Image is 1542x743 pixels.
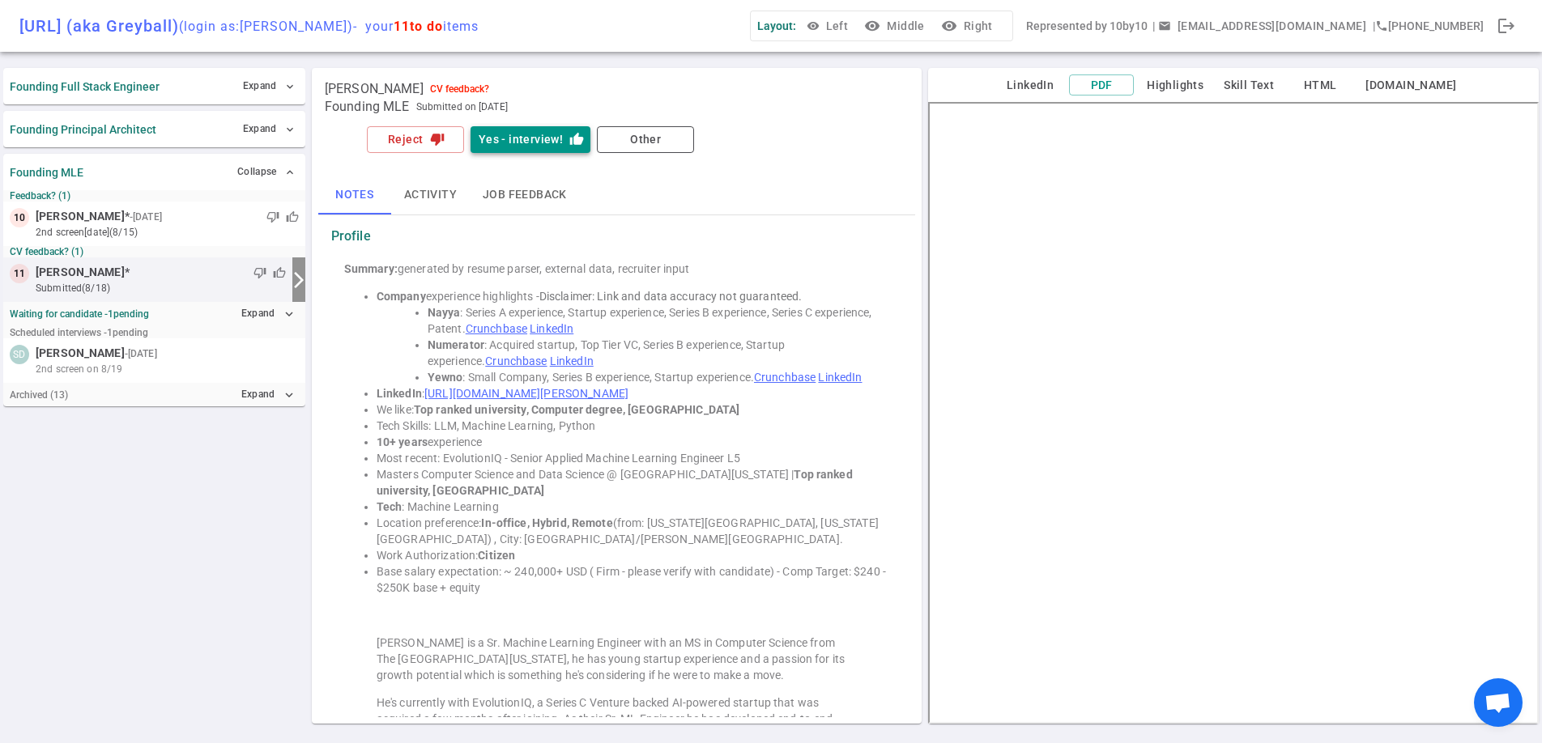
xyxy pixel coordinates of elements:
span: 2nd screen on 8/19 [36,362,122,376]
div: CV feedback? [430,83,489,95]
div: 10 [10,208,29,227]
li: Base salary expectation: ~ 240,000+ USD ( Firm - please verify with candidate) - Comp Target: $24... [377,563,890,596]
button: Highlights [1140,75,1210,96]
li: : [377,385,890,401]
a: Crunchbase [754,371,816,384]
strong: Founding Full Stack Engineer [10,80,160,93]
i: expand_more [282,307,296,321]
span: expand_more [283,80,296,93]
span: email [1158,19,1171,32]
small: Archived ( 13 ) [10,389,68,401]
small: - [DATE] [130,210,162,224]
li: We like: [377,401,890,418]
small: Scheduled interviews - 1 pending [10,327,148,338]
a: LinkedIn [818,371,862,384]
strong: Top ranked university, Computer degree, [GEOGRAPHIC_DATA] [414,403,740,416]
a: Crunchbase [466,322,527,335]
button: Activity [391,176,470,214]
div: Represented by 10by10 | | [PHONE_NUMBER] [1026,11,1484,41]
strong: 10+ years [377,435,428,448]
button: Rejectthumb_down [367,126,464,153]
li: Tech Skills: LLM, Machine Learning, Python [377,418,890,434]
button: Other [597,126,694,153]
div: basic tabs example [318,176,916,214]
div: 11 [10,264,29,283]
span: thumb_up [286,210,299,223]
button: PDF [1069,74,1134,96]
small: 2nd Screen [DATE] (8/15) [36,225,299,240]
a: LinkedIn [530,322,573,335]
button: visibilityRight [938,11,999,41]
button: LinkedIn [998,75,1063,96]
span: expand_less [283,166,296,179]
i: phone [1375,19,1388,32]
span: [PERSON_NAME] [36,345,125,362]
strong: Company [377,290,426,303]
button: Yes - interview!thumb_up [471,126,590,153]
a: LinkedIn [550,355,594,367]
iframe: candidate_document_preview__iframe [928,102,1539,724]
span: Founding MLE [325,99,410,115]
span: 11 to do [394,19,443,34]
li: Most recent: EvolutionIQ - Senior Applied Machine Learning Engineer L5 [377,450,890,466]
span: thumb_down [266,210,279,223]
strong: Founding Principal Architect [10,123,156,136]
strong: In-office, Hybrid, Remote [481,516,612,529]
span: [PERSON_NAME] [325,81,424,97]
span: (login as: [PERSON_NAME] ) [179,19,353,34]
li: : Series A experience, Startup experience, Series B experience, Series C experience, Patent. [428,304,890,337]
li: Masters Computer Science and Data Science @ [GEOGRAPHIC_DATA][US_STATE] | [377,466,890,499]
i: visibility [941,18,957,34]
small: submitted (8/18) [36,281,286,295]
strong: Waiting for candidate - 1 pending [10,308,149,320]
li: : Small Company, Series B experience, Startup experience. [428,369,890,385]
li: experience [377,434,890,450]
div: Done [1490,10,1523,42]
li: : Acquired startup, Top Tier VC, Series B experience, Startup experience. [428,337,890,369]
span: visibility [807,19,820,32]
button: visibilityMiddle [861,11,931,41]
a: Crunchbase [485,355,547,367]
span: [PERSON_NAME] [36,208,125,225]
button: Collapse [233,160,299,184]
strong: Tech [377,500,403,513]
span: logout [1497,16,1516,36]
blockquote: [PERSON_NAME] is a Sr. Machine Learning Engineer with an MS in Computer Science from The [GEOGRAP... [377,635,858,683]
small: CV feedback? (1) [10,246,299,257]
strong: Founding MLE [10,166,83,179]
a: Open chat [1474,678,1523,727]
div: generated by resume parser, external data, recruiter input [344,261,890,277]
button: Expand [239,74,299,98]
i: arrow_forward_ios [289,270,309,290]
button: HTML [1288,75,1352,96]
strong: Numerator [428,338,484,351]
button: Job feedback [470,176,580,214]
strong: Top ranked university, [GEOGRAPHIC_DATA] [377,468,855,497]
span: [PERSON_NAME] [36,264,125,281]
strong: Yewno [428,371,463,384]
button: [DOMAIN_NAME] [1359,75,1463,96]
button: Expandexpand_more [237,302,299,325]
strong: Citizen [478,549,515,562]
button: Notes [318,176,391,214]
strong: LinkedIn [377,387,422,400]
span: Submitted on [DATE] [416,99,508,115]
span: expand_more [283,123,296,136]
i: expand_more [282,388,296,402]
button: Expand [239,117,299,141]
span: thumb_down [253,266,266,279]
div: SD [10,345,29,364]
li: experience highlights - [377,288,890,304]
a: [URL][DOMAIN_NAME][PERSON_NAME] [424,387,628,400]
span: - your items [353,19,479,34]
span: Disclaimer: Link and data accuracy not guaranteed. [539,290,803,303]
li: : Machine Learning [377,499,890,515]
span: Layout: [757,19,796,32]
strong: Nayya [428,306,461,319]
div: [URL] (aka Greyball) [19,16,479,36]
i: thumb_down [430,132,445,146]
button: Open a message box [1155,11,1373,41]
strong: Summary: [344,262,398,275]
li: Work Authorization: [377,547,890,563]
small: Feedback? (1) [10,190,299,202]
